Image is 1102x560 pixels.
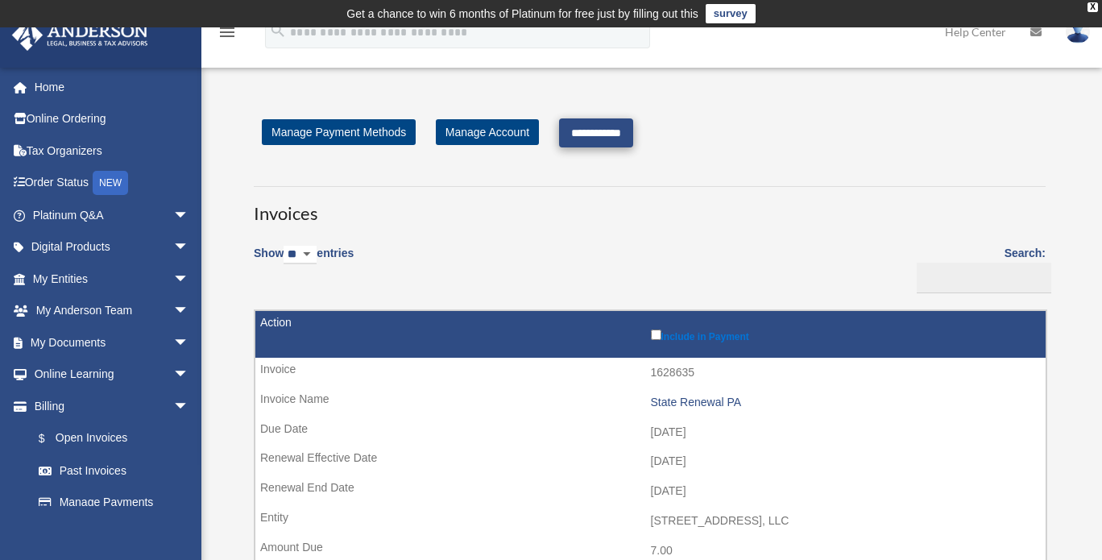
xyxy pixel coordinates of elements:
span: $ [48,429,56,449]
a: Digital Productsarrow_drop_down [11,231,213,263]
td: [DATE] [255,417,1046,448]
td: 1628635 [255,358,1046,388]
span: arrow_drop_down [173,199,205,232]
div: NEW [93,171,128,195]
div: Get a chance to win 6 months of Platinum for free just by filling out this [346,4,698,23]
a: Manage Payment Methods [262,119,416,145]
a: My Documentsarrow_drop_down [11,326,213,359]
a: Online Learningarrow_drop_down [11,359,213,391]
span: arrow_drop_down [173,359,205,392]
a: Order StatusNEW [11,167,213,200]
td: [DATE] [255,476,1046,507]
a: Manage Account [436,119,539,145]
span: arrow_drop_down [173,263,205,296]
i: search [269,22,287,39]
label: Include in Payment [651,326,1038,342]
label: Show entries [254,243,354,280]
a: Billingarrow_drop_down [11,390,205,422]
a: menu [217,28,237,42]
img: Anderson Advisors Platinum Portal [7,19,153,51]
a: Online Ordering [11,103,213,135]
label: Search: [911,243,1046,293]
a: survey [706,4,756,23]
input: Search: [917,263,1051,293]
span: arrow_drop_down [173,326,205,359]
a: Tax Organizers [11,135,213,167]
img: User Pic [1066,20,1090,44]
span: arrow_drop_down [173,231,205,264]
div: State Renewal PA [651,396,1038,409]
a: Past Invoices [23,454,205,487]
i: menu [217,23,237,42]
a: Home [11,71,213,103]
span: arrow_drop_down [173,390,205,423]
input: Include in Payment [651,330,661,340]
span: arrow_drop_down [173,295,205,328]
a: My Anderson Teamarrow_drop_down [11,295,213,327]
a: $Open Invoices [23,422,197,455]
a: Manage Payments [23,487,205,519]
td: [DATE] [255,446,1046,477]
a: My Entitiesarrow_drop_down [11,263,213,295]
td: [STREET_ADDRESS], LLC [255,506,1046,537]
div: close [1087,2,1098,12]
a: Platinum Q&Aarrow_drop_down [11,199,213,231]
select: Showentries [284,246,317,264]
h3: Invoices [254,186,1046,226]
